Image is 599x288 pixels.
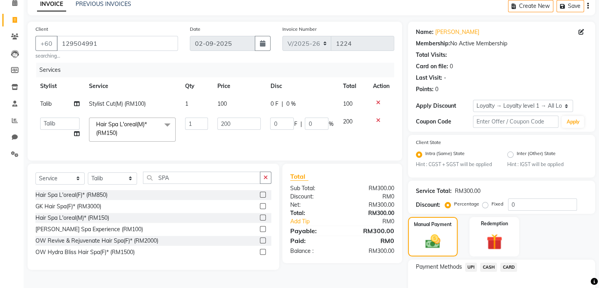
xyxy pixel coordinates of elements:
div: RM0 [342,193,400,201]
label: Fixed [491,200,503,208]
span: 0 % [286,100,295,108]
small: searching... [35,52,178,60]
th: Total [338,77,368,95]
a: [PERSON_NAME] [435,28,479,36]
input: Search by Name/Mobile/Email/Code [57,36,178,51]
div: Payable: [284,226,342,236]
small: Hint : IGST will be applied [507,161,587,168]
img: _gift.svg [482,232,507,252]
div: 0 [450,62,453,71]
label: Redemption [481,220,508,227]
div: Discount: [284,193,342,201]
label: Intra (Same) State [425,150,465,159]
div: OW Hydra Bliss Hair Spa(F)* (RM1500) [35,248,135,256]
span: 0 F [270,100,278,108]
th: Stylist [35,77,84,95]
span: 100 [217,100,227,107]
th: Service [84,77,180,95]
a: Add Tip [284,217,352,226]
input: Enter Offer / Coupon Code [473,116,559,128]
div: RM300.00 [342,209,400,217]
span: CASH [480,263,497,272]
div: Apply Discount [416,102,473,110]
div: RM0 [352,217,400,226]
span: % [328,120,333,128]
span: | [281,100,283,108]
th: Disc [265,77,338,95]
span: F [294,120,297,128]
label: Inter (Other) State [517,150,556,159]
th: Action [368,77,394,95]
span: UPI [465,263,477,272]
a: PREVIOUS INVOICES [76,0,131,7]
div: 0 [435,85,438,94]
div: RM300.00 [342,184,400,193]
button: Apply [562,116,584,128]
button: +60 [35,36,57,51]
div: RM300.00 [342,247,400,255]
span: Stylist Cut(M) (RM100) [89,100,146,107]
span: CARD [500,263,517,272]
label: Invoice Number [282,26,317,33]
div: Total: [284,209,342,217]
div: Coupon Code [416,118,473,126]
span: Payment Methods [416,263,462,271]
div: Net: [284,201,342,209]
span: 1 [185,100,188,107]
div: Sub Total: [284,184,342,193]
span: 200 [343,118,352,125]
div: No Active Membership [416,39,587,48]
div: RM300.00 [455,187,480,195]
div: Name: [416,28,434,36]
div: Hair Spa L'oreal(M)* (RM150) [35,214,109,222]
a: x [117,129,121,137]
div: Total Visits: [416,51,447,59]
span: | [300,120,302,128]
div: RM300.00 [342,226,400,236]
div: Membership: [416,39,450,48]
label: Client [35,26,48,33]
th: Qty [180,77,213,95]
input: Search or Scan [143,172,260,184]
label: Date [190,26,200,33]
div: Discount: [416,201,440,209]
div: Paid: [284,236,342,245]
div: RM0 [342,236,400,245]
div: - [444,74,446,82]
span: 100 [343,100,352,107]
div: RM300.00 [342,201,400,209]
div: Points: [416,85,434,94]
span: Talib [40,100,52,107]
div: GK Hair Spa(F)* (RM3000) [35,202,101,211]
div: Card on file: [416,62,448,71]
div: Hair Spa L'oreal(F)* (RM850) [35,191,108,199]
span: Hair Spa L'oreal(M)* (RM150) [96,121,147,136]
img: _cash.svg [421,233,445,250]
div: Last Visit: [416,74,442,82]
label: Manual Payment [414,221,452,228]
th: Price [213,77,265,95]
span: Total [290,172,308,181]
label: Percentage [454,200,479,208]
small: Hint : CGST + SGST will be applied [416,161,496,168]
div: Balance : [284,247,342,255]
div: OW Revive & Rejuvenate Hair Spa(F)* (RM2000) [35,237,158,245]
div: Services [36,63,400,77]
label: Client State [416,139,441,146]
div: [PERSON_NAME] Spa Experience (RM100) [35,225,143,234]
div: Service Total: [416,187,452,195]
